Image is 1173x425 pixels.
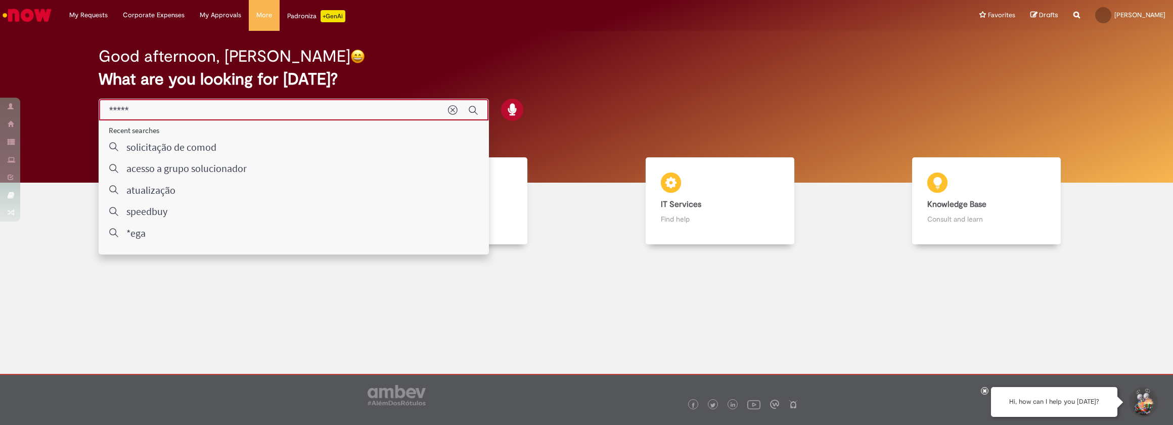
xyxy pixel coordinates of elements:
img: logo_footer_linkedin.png [731,402,736,408]
span: More [256,10,272,20]
span: Favorites [988,10,1015,20]
span: My Requests [69,10,108,20]
span: My Approvals [200,10,241,20]
div: Hi, how can I help you [DATE]? [991,387,1117,417]
p: +GenAi [321,10,345,22]
img: happy-face.png [350,49,365,64]
p: Find help [661,214,779,224]
a: Knowledge Base Consult and learn [853,157,1120,245]
b: Knowledge Base [927,199,986,209]
span: Corporate Expenses [123,10,185,20]
button: Start Support Conversation [1127,387,1158,417]
img: ServiceNow [1,5,53,25]
span: [PERSON_NAME] [1114,11,1165,19]
a: IT Services Find help [587,157,853,245]
img: logo_footer_workplace.png [770,400,779,409]
p: Consult and learn [927,214,1046,224]
div: Padroniza [287,10,345,22]
img: logo_footer_facebook.png [691,403,696,408]
img: logo_footer_ambev_rotulo_gray.png [368,385,426,405]
h2: What are you looking for [DATE]? [99,70,1075,88]
img: logo_footer_youtube.png [747,398,760,411]
a: Drafts [1030,11,1058,20]
h2: Good afternoon, [PERSON_NAME] [99,48,350,65]
span: Drafts [1039,10,1058,20]
img: logo_footer_twitter.png [710,403,715,408]
img: logo_footer_naosei.png [789,400,798,409]
a: Clear up doubts Clear up doubts with Lupi Assist and Gen AI [53,157,320,245]
b: IT Services [661,199,701,209]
